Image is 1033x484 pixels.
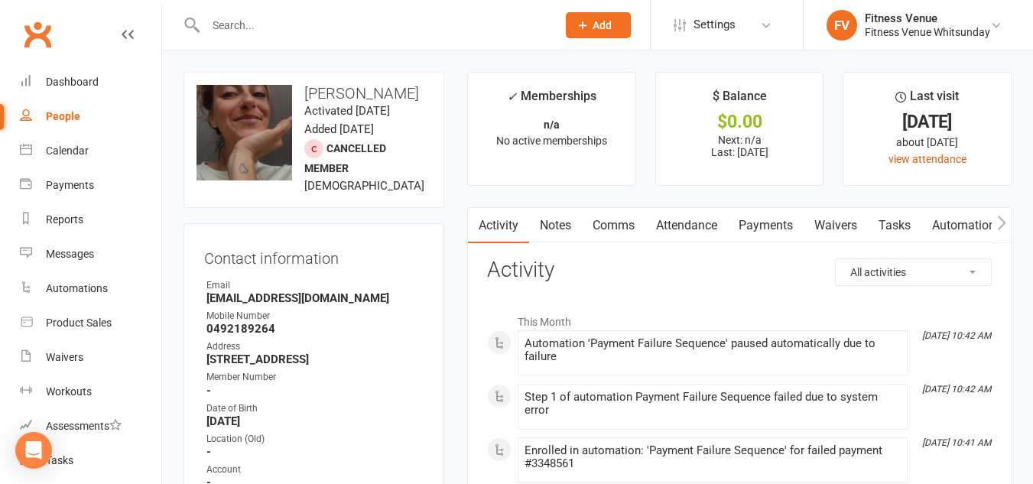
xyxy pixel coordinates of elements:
[20,443,161,478] a: Tasks
[20,375,161,409] a: Workouts
[206,322,424,336] strong: 0492189264
[857,114,997,130] div: [DATE]
[304,104,390,118] time: Activated [DATE]
[922,330,991,341] i: [DATE] 10:42 AM
[46,385,92,398] div: Workouts
[694,8,736,42] span: Settings
[20,237,161,271] a: Messages
[20,271,161,306] a: Automations
[46,282,108,294] div: Automations
[46,317,112,329] div: Product Sales
[507,89,517,104] i: ✓
[582,208,645,243] a: Comms
[20,409,161,443] a: Assessments
[206,370,424,385] div: Member Number
[20,99,161,134] a: People
[206,445,424,459] strong: -
[206,414,424,428] strong: [DATE]
[206,432,424,447] div: Location (Old)
[865,25,990,39] div: Fitness Venue Whitsunday
[566,12,631,38] button: Add
[593,19,612,31] span: Add
[206,352,424,366] strong: [STREET_ADDRESS]
[46,76,99,88] div: Dashboard
[888,153,966,165] a: view attendance
[201,15,546,36] input: Search...
[670,134,810,158] p: Next: n/a Last: [DATE]
[197,85,292,180] img: image1741394494.png
[865,11,990,25] div: Fitness Venue
[46,420,122,432] div: Assessments
[206,291,424,305] strong: [EMAIL_ADDRESS][DOMAIN_NAME]
[46,248,94,260] div: Messages
[645,208,728,243] a: Attendance
[487,306,992,330] li: This Month
[206,384,424,398] strong: -
[922,437,991,448] i: [DATE] 10:41 AM
[868,208,921,243] a: Tasks
[728,208,804,243] a: Payments
[18,15,57,54] a: Clubworx
[15,432,52,469] div: Open Intercom Messenger
[206,401,424,416] div: Date of Birth
[507,86,596,115] div: Memberships
[529,208,582,243] a: Notes
[921,208,1012,243] a: Automations
[46,145,89,157] div: Calendar
[20,340,161,375] a: Waivers
[20,168,161,203] a: Payments
[496,135,607,147] span: No active memberships
[304,179,424,193] span: [DEMOGRAPHIC_DATA]
[525,391,901,417] div: Step 1 of automation Payment Failure Sequence failed due to system error
[206,278,424,293] div: Email
[544,119,560,131] strong: n/a
[204,244,424,267] h3: Contact information
[197,85,431,102] h3: [PERSON_NAME]
[46,454,73,466] div: Tasks
[46,351,83,363] div: Waivers
[827,10,857,41] div: FV
[206,309,424,323] div: Mobile Number
[46,213,83,226] div: Reports
[20,306,161,340] a: Product Sales
[525,337,901,363] div: Automation 'Payment Failure Sequence' paused automatically due to failure
[20,203,161,237] a: Reports
[895,86,959,114] div: Last visit
[487,258,992,282] h3: Activity
[46,110,80,122] div: People
[922,384,991,395] i: [DATE] 10:42 AM
[468,208,529,243] a: Activity
[206,339,424,354] div: Address
[304,122,374,136] time: Added [DATE]
[46,179,94,191] div: Payments
[713,86,767,114] div: $ Balance
[804,208,868,243] a: Waivers
[20,134,161,168] a: Calendar
[525,444,901,470] div: Enrolled in automation: 'Payment Failure Sequence' for failed payment #3348561
[206,463,424,477] div: Account
[670,114,810,130] div: $0.00
[20,65,161,99] a: Dashboard
[857,134,997,151] div: about [DATE]
[304,142,386,174] span: Cancelled member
